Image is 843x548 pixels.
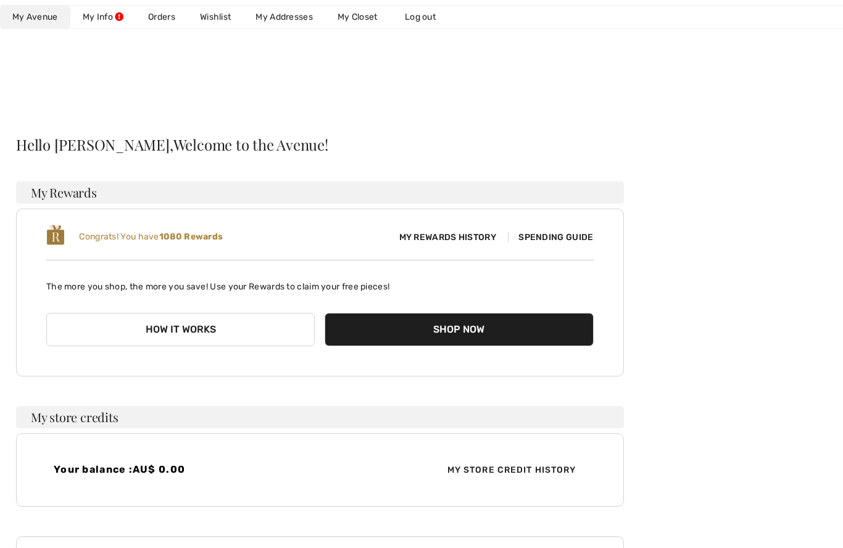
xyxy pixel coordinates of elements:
[392,6,460,28] a: Log out
[136,6,188,28] a: Orders
[389,231,506,244] span: My Rewards History
[54,463,312,475] h4: Your balance :
[243,6,325,28] a: My Addresses
[133,463,185,475] span: AU$ 0.00
[438,463,586,476] span: My Store Credit History
[159,231,223,242] b: 1080 Rewards
[46,270,594,293] p: The more you shop, the more you save! Use your Rewards to claim your free pieces!
[16,181,624,204] h3: My Rewards
[173,137,328,152] span: Welcome to the Avenue!
[325,313,593,346] button: Shop Now
[188,6,243,28] a: Wishlist
[16,406,624,428] h3: My store credits
[12,10,58,23] span: My Avenue
[79,231,223,242] span: Congrats! You have
[325,6,390,28] a: My Closet
[46,224,65,246] img: loyalty_logo_r.svg
[46,313,315,346] button: How it works
[70,6,136,28] a: My Info
[508,232,593,243] span: Spending Guide
[16,137,624,152] div: Hello [PERSON_NAME],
